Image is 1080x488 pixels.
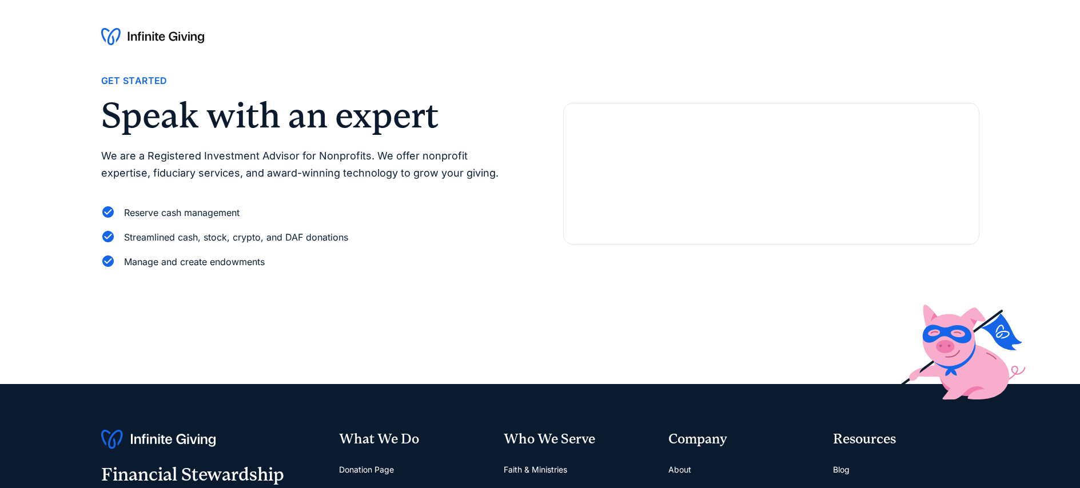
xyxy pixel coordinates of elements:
div: Resources [833,430,979,449]
h2: Speak with an expert [101,98,517,133]
a: Faith & Ministries [504,458,567,481]
div: What We Do [339,430,485,449]
div: Company [668,430,815,449]
a: About [668,458,691,481]
div: Streamlined cash, stock, crypto, and DAF donations [124,230,348,245]
p: We are a Registered Investment Advisor for Nonprofits. We offer nonprofit expertise, fiduciary se... [101,147,517,182]
a: Donation Page [339,458,394,481]
div: Reserve cash management [124,205,240,221]
a: Blog [833,458,850,481]
div: Get Started [101,73,168,89]
iframe: Form 0 [582,140,961,226]
div: Who We Serve [504,430,650,449]
div: Manage and create endowments [124,254,265,270]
